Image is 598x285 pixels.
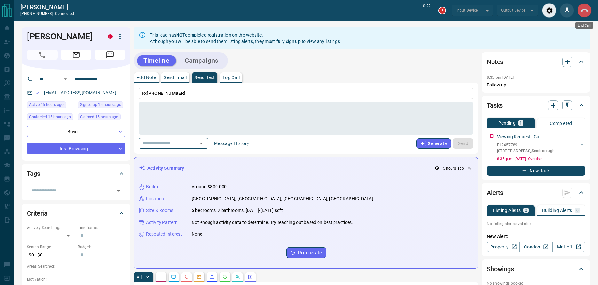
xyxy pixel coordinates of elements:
span: Signed up 15 hours ago [80,102,121,108]
h2: Showings [487,264,514,274]
p: Activity Summary [147,165,184,172]
h1: [PERSON_NAME] [27,31,98,42]
span: [PHONE_NUMBER] [147,91,185,96]
p: [STREET_ADDRESS] , Scarborough [497,148,555,154]
div: Sun Oct 12 2025 [27,113,75,122]
a: Property [487,242,520,252]
div: Tasks [487,98,585,113]
button: Open [197,139,206,148]
svg: Notes [158,274,163,280]
p: 0 [525,208,527,213]
div: End Call [577,3,592,18]
div: This lead has completed registration on the website. Although you will be able to send them listi... [150,29,340,47]
p: Add Note [137,75,156,80]
svg: Calls [184,274,189,280]
div: Sun Oct 12 2025 [27,101,75,110]
p: 0:22 [423,3,431,18]
p: None [192,231,202,238]
p: Listing Alerts [493,208,521,213]
p: 15 hours ago [441,166,464,171]
div: Sun Oct 12 2025 [78,113,125,122]
svg: Email Valid [35,91,40,95]
svg: Emails [197,274,202,280]
p: Budget [146,183,161,190]
div: Mute [560,3,574,18]
p: Follow up [487,82,585,88]
svg: Listing Alerts [209,274,215,280]
svg: Opportunities [235,274,240,280]
p: Timeframe: [78,225,125,231]
div: property.ca [108,34,113,39]
div: Just Browsing [27,142,125,154]
p: Viewing Request - Call [497,134,541,140]
div: Notes [487,54,585,69]
a: Mr.Loft [552,242,585,252]
h2: Tags [27,168,40,179]
button: Message History [210,138,253,149]
p: Budget: [78,244,125,250]
p: 0 [576,208,579,213]
p: 1 [519,121,522,125]
p: New Alert: [487,233,585,240]
span: Active 15 hours ago [29,102,64,108]
h2: Notes [487,57,503,67]
div: Criteria [27,206,125,221]
p: Repeated Interest [146,231,182,238]
p: Search Range: [27,244,75,250]
strong: NOT [176,32,185,37]
svg: Requests [222,274,227,280]
p: To: [139,88,473,99]
button: Generate [416,138,451,149]
p: Activity Pattern [146,219,177,226]
p: Not enough activity data to determine. Try reaching out based on best practices. [192,219,353,226]
p: $0 - $0 [27,250,75,260]
p: Motivation: [27,276,125,282]
p: Send Email [164,75,187,80]
div: Buyer [27,126,125,137]
a: [EMAIL_ADDRESS][DOMAIN_NAME] [44,90,116,95]
p: [GEOGRAPHIC_DATA], [GEOGRAPHIC_DATA], [GEOGRAPHIC_DATA], [GEOGRAPHIC_DATA] [192,195,373,202]
a: Condos [519,242,552,252]
span: Call [27,50,58,60]
button: Campaigns [178,55,225,66]
h2: Alerts [487,188,503,198]
p: Send Text [194,75,215,80]
p: 5 bedrooms, 2 bathrooms, [DATE]-[DATE] sqft [192,207,283,214]
a: [PERSON_NAME] [20,3,74,11]
div: Audio Settings [542,3,556,18]
h2: Tasks [487,100,503,110]
div: Showings [487,261,585,277]
button: Open [61,75,69,83]
p: Completed [550,121,572,126]
div: Alerts [487,185,585,200]
p: Location [146,195,164,202]
div: Sun Oct 12 2025 [78,101,125,110]
button: Open [114,186,123,195]
span: Email [61,50,91,60]
span: Contacted 15 hours ago [29,114,71,120]
p: No listing alerts available [487,221,585,227]
span: connected [55,12,74,16]
button: Timeline [137,55,176,66]
p: 8:35 pm [DATE] [487,75,514,80]
p: Building Alerts [542,208,572,213]
span: Claimed 15 hours ago [80,114,118,120]
p: Size & Rooms [146,207,174,214]
button: New Task [487,166,585,176]
p: Areas Searched: [27,264,125,269]
p: [PHONE_NUMBER] - [20,11,74,17]
h2: Criteria [27,208,48,218]
p: Actively Searching: [27,225,75,231]
p: Pending [498,121,515,125]
svg: Lead Browsing Activity [171,274,176,280]
div: E12457789[STREET_ADDRESS],Scarborough [497,141,585,155]
p: All [137,275,142,279]
div: Activity Summary15 hours ago [139,162,473,174]
span: Message [95,50,125,60]
div: Tags [27,166,125,181]
div: End Call [575,22,593,29]
p: Log Call [223,75,240,80]
p: 8:35 p.m. [DATE] - Overdue [497,156,585,162]
svg: Agent Actions [248,274,253,280]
